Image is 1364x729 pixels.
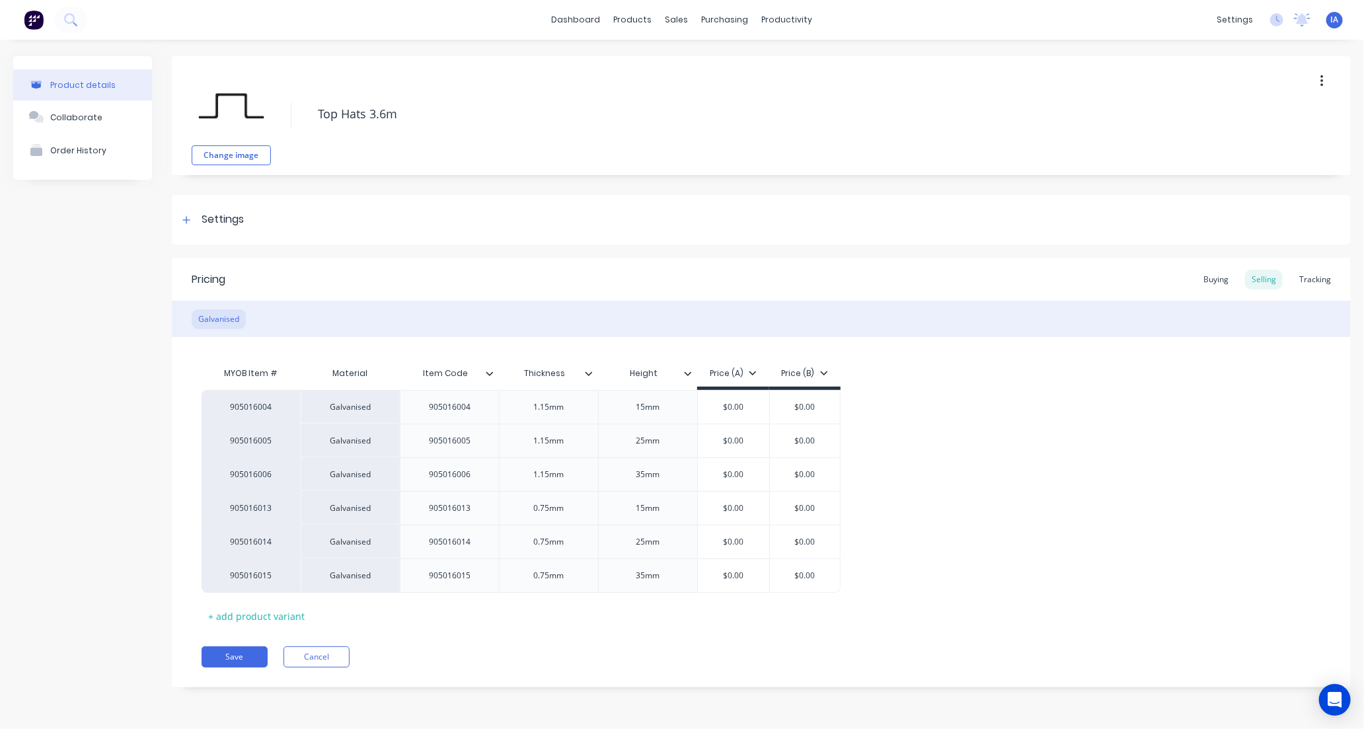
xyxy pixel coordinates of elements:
div: productivity [755,10,819,30]
div: Price (B) [782,367,828,379]
div: + add product variant [202,606,311,627]
div: 1.15mm [516,466,582,483]
button: Cancel [284,646,350,668]
div: 35mm [615,567,681,584]
div: Galvanised [301,390,400,424]
div: 1.15mm [516,432,582,449]
div: $0.00 [770,525,841,558]
div: 25mm [615,432,681,449]
div: $0.00 [770,492,841,525]
div: 905016015 [215,570,287,582]
div: Pricing [192,272,225,288]
div: Galvanised [192,309,246,329]
div: Order History [50,145,106,155]
div: $0.00 [770,424,841,457]
img: Factory [24,10,44,30]
div: 905016015Galvanised9050160150.75mm35mm$0.00$0.00 [202,558,841,593]
div: Tracking [1293,270,1338,289]
div: 905016013 [215,502,287,514]
div: 905016006Galvanised9050160061.15mm35mm$0.00$0.00 [202,457,841,491]
div: 905016014Galvanised9050160140.75mm25mm$0.00$0.00 [202,525,841,558]
div: 905016005Galvanised9050160051.15mm25mm$0.00$0.00 [202,424,841,457]
div: Selling [1245,270,1283,289]
div: $0.00 [698,559,769,592]
div: Galvanised [301,457,400,491]
div: 15mm [615,399,681,416]
div: $0.00 [770,559,841,592]
button: Save [202,646,268,668]
div: 905016006 [417,466,483,483]
div: $0.00 [698,525,769,558]
div: 0.75mm [516,533,582,551]
div: 905016005 [215,435,287,447]
div: 905016014 [417,533,483,551]
div: Material [301,360,400,387]
div: 905016004Galvanised9050160041.15mm15mm$0.00$0.00 [202,390,841,424]
div: Price (A) [710,367,757,379]
div: Item Code [400,357,491,390]
div: Galvanised [301,525,400,558]
div: Item Code [400,360,499,387]
img: file [198,73,264,139]
div: settings [1210,10,1260,30]
div: Height [598,357,689,390]
div: $0.00 [698,391,769,424]
textarea: Top Hats 3.6m [311,98,1223,130]
div: 905016013Galvanised9050160130.75mm15mm$0.00$0.00 [202,491,841,525]
button: Order History [13,134,152,167]
div: $0.00 [698,492,769,525]
div: Height [598,360,697,387]
div: 905016006 [215,469,287,480]
div: fileChange image [192,66,271,165]
div: Product details [50,80,116,90]
div: 15mm [615,500,681,517]
div: 35mm [615,466,681,483]
div: Thickness [499,357,590,390]
div: 25mm [615,533,681,551]
div: products [607,10,659,30]
button: Change image [192,145,271,165]
div: Galvanised [301,558,400,593]
div: MYOB Item # [202,360,301,387]
div: $0.00 [770,391,841,424]
div: purchasing [695,10,755,30]
button: Product details [13,69,152,100]
div: 0.75mm [516,500,582,517]
div: 1.15mm [516,399,582,416]
div: 905016015 [417,567,483,584]
div: Collaborate [50,112,102,122]
button: Collaborate [13,100,152,134]
div: 905016014 [215,536,287,548]
div: Open Intercom Messenger [1319,684,1351,716]
div: Settings [202,211,244,228]
div: Buying [1197,270,1235,289]
div: Thickness [499,360,598,387]
span: IA [1331,14,1339,26]
div: 905016004 [417,399,483,416]
div: Galvanised [301,424,400,457]
div: $0.00 [770,458,841,491]
div: 905016005 [417,432,483,449]
div: 905016013 [417,500,483,517]
div: sales [659,10,695,30]
div: $0.00 [698,424,769,457]
div: $0.00 [698,458,769,491]
div: 905016004 [215,401,287,413]
div: Galvanised [301,491,400,525]
a: dashboard [545,10,607,30]
div: 0.75mm [516,567,582,584]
